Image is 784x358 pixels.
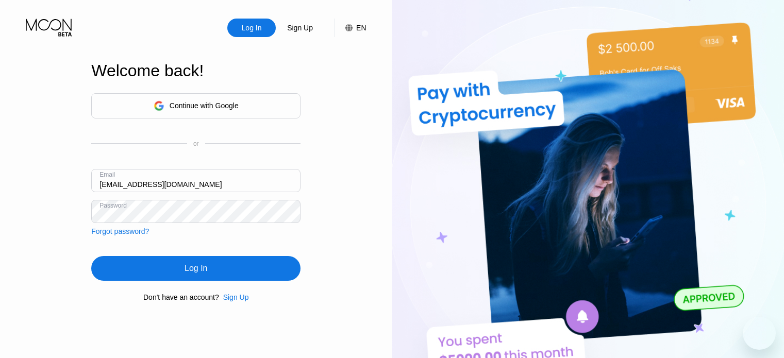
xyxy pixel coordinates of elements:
[99,202,127,209] div: Password
[143,293,219,301] div: Don't have an account?
[91,61,301,80] div: Welcome back!
[223,293,249,301] div: Sign Up
[743,317,776,350] iframe: Button to launch messaging window
[356,24,366,32] div: EN
[193,140,199,147] div: or
[170,101,239,110] div: Continue with Google
[91,93,301,118] div: Continue with Google
[185,263,207,274] div: Log In
[227,19,276,37] div: Log In
[241,23,263,33] div: Log In
[99,171,115,178] div: Email
[91,227,149,235] div: Forgot password?
[219,293,249,301] div: Sign Up
[91,256,301,281] div: Log In
[286,23,314,33] div: Sign Up
[276,19,324,37] div: Sign Up
[335,19,366,37] div: EN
